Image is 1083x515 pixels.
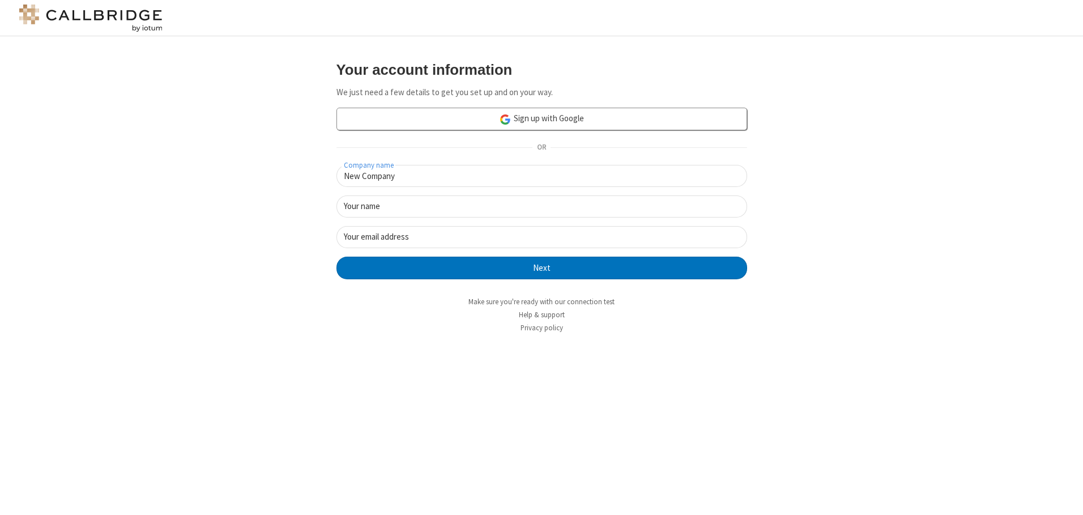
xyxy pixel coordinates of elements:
a: Privacy policy [521,323,563,333]
input: Your name [336,195,747,218]
a: Help & support [519,310,565,320]
button: Next [336,257,747,279]
img: google-icon.png [499,113,511,126]
span: OR [532,140,551,156]
a: Make sure you're ready with our connection test [468,297,615,307]
p: We just need a few details to get you set up and on your way. [336,86,747,99]
input: Company name [336,165,747,187]
a: Sign up with Google [336,108,747,130]
input: Your email address [336,226,747,248]
h3: Your account information [336,62,747,78]
img: logo@2x.png [17,5,164,32]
